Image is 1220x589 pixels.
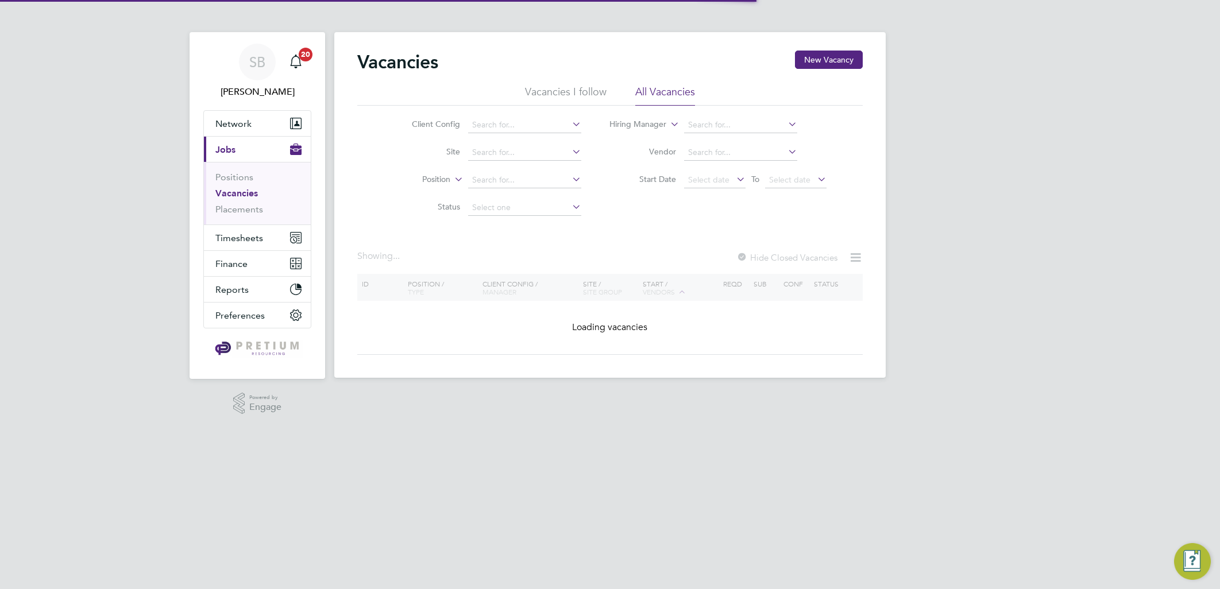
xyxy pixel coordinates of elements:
button: Reports [204,277,311,302]
span: Select date [688,175,729,185]
span: SB [249,55,265,69]
label: Client Config [394,119,460,129]
span: Network [215,118,252,129]
div: Showing [357,250,402,262]
button: Network [204,111,311,136]
span: Reports [215,284,249,295]
input: Search for... [684,145,797,161]
span: Jobs [215,144,235,155]
input: Search for... [468,145,581,161]
a: Go to home page [203,340,311,358]
button: Jobs [204,137,311,162]
span: Finance [215,258,248,269]
li: Vacancies I follow [525,85,607,106]
li: All Vacancies [635,85,695,106]
span: ... [393,250,400,262]
span: Preferences [215,310,265,321]
input: Search for... [684,117,797,133]
button: Engage Resource Center [1174,543,1211,580]
span: 20 [299,48,312,61]
a: SB[PERSON_NAME] [203,44,311,99]
a: Vacancies [215,188,258,199]
a: 20 [284,44,307,80]
label: Status [394,201,460,212]
span: To [748,172,763,187]
a: Placements [215,204,263,215]
label: Hide Closed Vacancies [736,252,837,263]
div: Jobs [204,162,311,224]
input: Search for... [468,117,581,133]
img: pretium-logo-retina.png [212,340,302,358]
a: Powered byEngage [233,393,282,414]
span: Sasha Baird [203,85,311,99]
label: Vendor [610,146,676,157]
button: New Vacancy [795,51,863,69]
span: Powered by [249,393,281,402]
label: Site [394,146,460,157]
label: Start Date [610,174,676,184]
input: Select one [468,200,581,216]
a: Positions [215,172,253,183]
span: Timesheets [215,232,263,243]
h2: Vacancies [357,51,438,73]
nav: Main navigation [190,32,325,379]
button: Preferences [204,303,311,328]
label: Position [384,174,450,185]
span: Engage [249,402,281,412]
span: Select date [769,175,810,185]
button: Timesheets [204,225,311,250]
label: Hiring Manager [600,119,666,130]
input: Search for... [468,172,581,188]
button: Finance [204,251,311,276]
